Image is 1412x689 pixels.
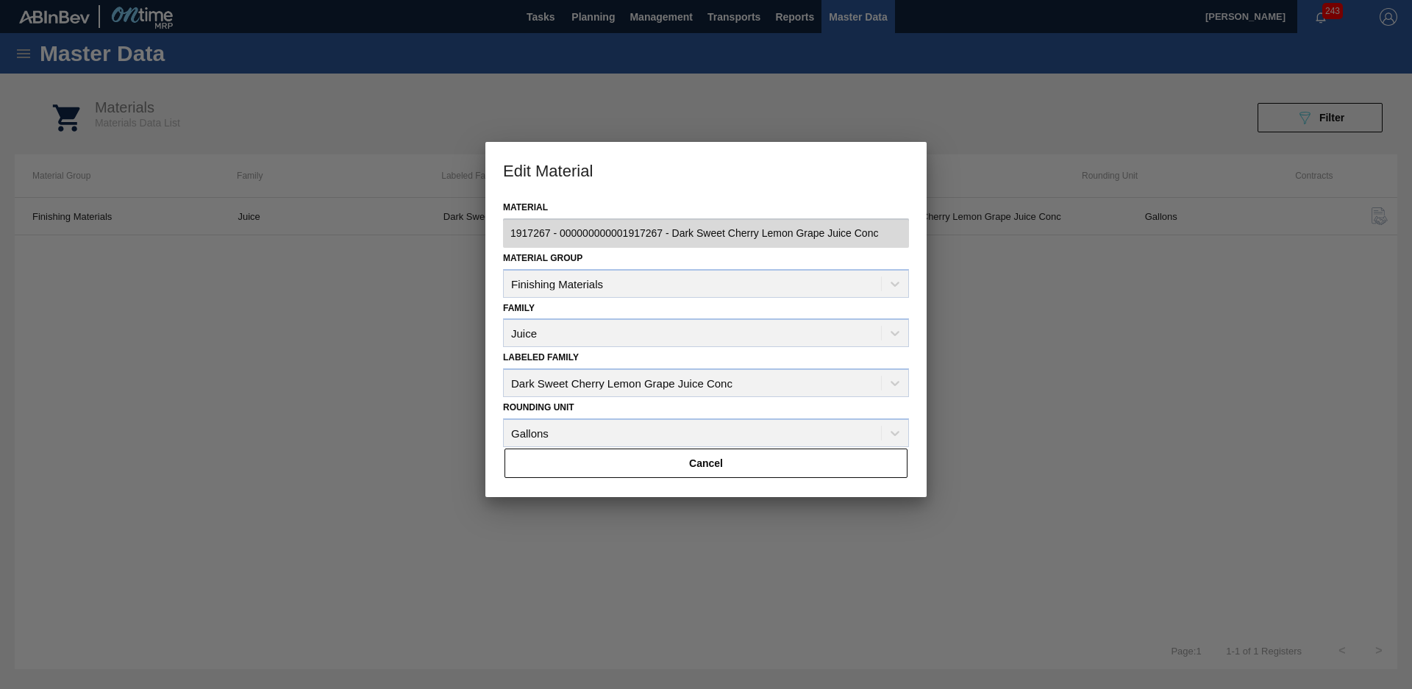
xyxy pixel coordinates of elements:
[503,402,574,413] label: Rounding Unit
[503,253,582,263] label: Material Group
[503,303,535,313] label: Family
[503,352,579,363] label: Labeled Family
[504,449,908,478] button: Cancel
[485,142,927,198] h3: Edit Material
[503,197,909,218] label: Material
